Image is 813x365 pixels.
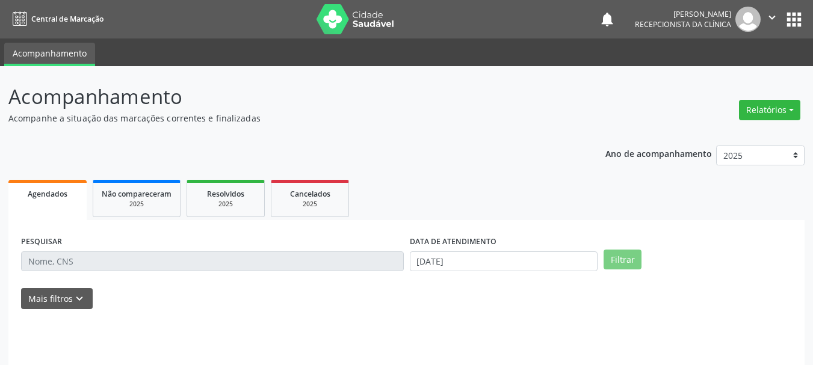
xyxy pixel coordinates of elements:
div: 2025 [280,200,340,209]
div: [PERSON_NAME] [635,9,731,19]
button: Mais filtroskeyboard_arrow_down [21,288,93,309]
label: DATA DE ATENDIMENTO [410,233,496,251]
p: Ano de acompanhamento [605,146,712,161]
a: Central de Marcação [8,9,104,29]
input: Selecione um intervalo [410,251,598,272]
p: Acompanhamento [8,82,566,112]
p: Acompanhe a situação das marcações correntes e finalizadas [8,112,566,124]
span: Agendados [28,189,67,199]
button: Relatórios [739,100,800,120]
div: 2025 [196,200,256,209]
div: 2025 [102,200,172,209]
span: Central de Marcação [31,14,104,24]
span: Cancelados [290,189,330,199]
img: img [735,7,761,32]
button: notifications [599,11,616,28]
button: Filtrar [604,250,641,270]
button: apps [784,9,805,30]
span: Recepcionista da clínica [635,19,731,29]
input: Nome, CNS [21,251,404,272]
button:  [761,7,784,32]
i: keyboard_arrow_down [73,292,86,305]
span: Não compareceram [102,189,172,199]
span: Resolvidos [207,189,244,199]
a: Acompanhamento [4,43,95,66]
label: PESQUISAR [21,233,62,251]
i:  [765,11,779,24]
